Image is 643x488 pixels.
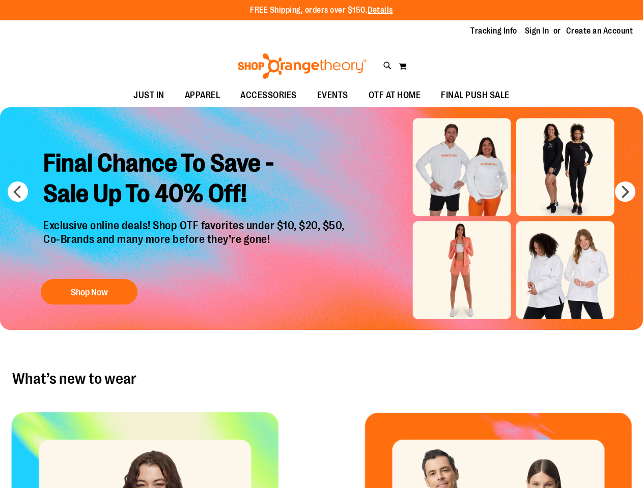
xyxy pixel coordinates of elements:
[431,84,520,107] a: FINAL PUSH SALE
[36,140,355,310] a: Final Chance To Save -Sale Up To 40% Off! Exclusive online deals! Shop OTF favorites under $10, $...
[369,84,421,107] span: OTF AT HOME
[175,84,231,107] a: APPAREL
[307,84,358,107] a: EVENTS
[36,140,355,219] h2: Final Chance To Save - Sale Up To 40% Off!
[36,219,355,269] p: Exclusive online deals! Shop OTF favorites under $10, $20, $50, Co-Brands and many more before th...
[615,181,635,202] button: next
[317,84,348,107] span: EVENTS
[368,6,393,15] a: Details
[358,84,431,107] a: OTF AT HOME
[470,25,517,37] a: Tracking Info
[185,84,220,107] span: APPAREL
[566,25,633,37] a: Create an Account
[123,84,175,107] a: JUST IN
[525,25,549,37] a: Sign In
[230,84,307,107] a: ACCESSORIES
[236,53,368,79] img: Shop Orangetheory
[41,279,137,304] button: Shop Now
[240,84,297,107] span: ACCESSORIES
[441,84,510,107] span: FINAL PUSH SALE
[12,371,631,387] h2: What’s new to wear
[8,181,28,202] button: prev
[133,84,164,107] span: JUST IN
[250,5,393,16] p: FREE Shipping, orders over $150.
